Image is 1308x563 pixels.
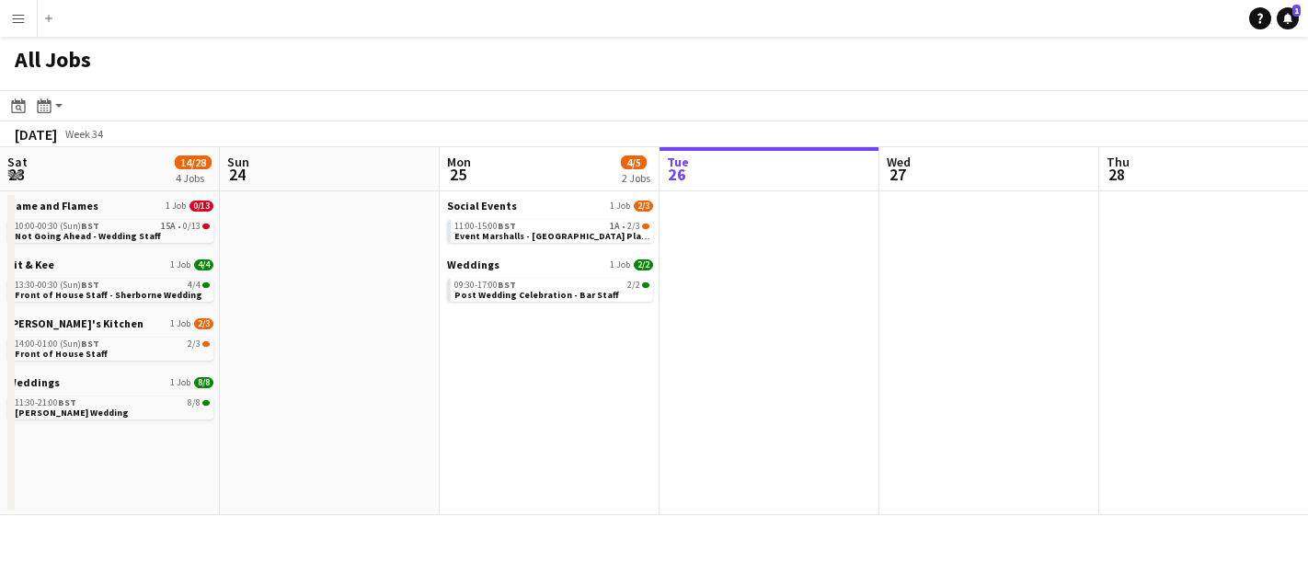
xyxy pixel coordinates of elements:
[447,258,653,305] div: Weddings1 Job2/209:30-17:00BST2/2Post Wedding Celebration - Bar Staff
[15,222,99,231] span: 10:00-00:30 (Sun)
[1277,7,1299,29] a: 1
[634,201,653,212] span: 2/3
[7,199,213,213] a: Game and Flames1 Job0/13
[7,258,213,316] div: Kit & Kee1 Job4/413:30-00:30 (Sun)BST4/4Front of House Staff - Sherborne Wedding
[447,199,517,213] span: Social Events
[447,199,653,258] div: Social Events1 Job2/311:00-15:00BST1A•2/3Event Marshalls - [GEOGRAPHIC_DATA] Plane Pull
[498,279,516,291] span: BST
[642,224,649,229] span: 2/3
[7,199,213,258] div: Game and Flames1 Job0/1310:00-00:30 (Sun)BST15A•0/13Not Going Ahead - Wedding Staff
[7,375,60,389] span: Weddings
[175,155,212,169] span: 14/28
[15,230,161,242] span: Not Going Ahead - Wedding Staff
[447,154,471,170] span: Mon
[622,171,650,185] div: 2 Jobs
[447,258,499,271] span: Weddings
[61,127,107,141] span: Week 34
[170,377,190,388] span: 1 Job
[5,164,28,185] span: 23
[188,339,201,349] span: 2/3
[1107,154,1130,170] span: Thu
[15,339,99,349] span: 14:00-01:00 (Sun)
[627,222,640,231] span: 2/3
[1104,164,1130,185] span: 28
[667,154,689,170] span: Tue
[454,289,619,301] span: Post Wedding Celebration - Bar Staff
[610,201,630,212] span: 1 Job
[81,338,99,350] span: BST
[15,281,99,290] span: 13:30-00:30 (Sun)
[454,220,649,241] a: 11:00-15:00BST1A•2/3Event Marshalls - [GEOGRAPHIC_DATA] Plane Pull
[202,282,210,288] span: 4/4
[202,400,210,406] span: 8/8
[7,375,213,423] div: Weddings1 Job8/811:30-21:00BST8/8[PERSON_NAME] Wedding
[176,171,211,185] div: 4 Jobs
[7,375,213,389] a: Weddings1 Job8/8
[610,259,630,270] span: 1 Job
[15,279,210,300] a: 13:30-00:30 (Sun)BST4/4Front of House Staff - Sherborne Wedding
[447,199,653,213] a: Social Events1 Job2/3
[627,281,640,290] span: 2/2
[447,258,653,271] a: Weddings1 Job2/2
[15,407,129,419] span: Rachael Annetts Wedding
[58,396,76,408] span: BST
[634,259,653,270] span: 2/2
[884,164,911,185] span: 27
[224,164,249,185] span: 24
[81,279,99,291] span: BST
[166,201,186,212] span: 1 Job
[454,222,649,231] div: •
[7,316,213,330] a: [PERSON_NAME]'s Kitchen1 Job2/3
[15,220,210,241] a: 10:00-00:30 (Sun)BST15A•0/13Not Going Ahead - Wedding Staff
[498,220,516,232] span: BST
[454,281,516,290] span: 09:30-17:00
[15,396,210,418] a: 11:30-21:00BST8/8[PERSON_NAME] Wedding
[664,164,689,185] span: 26
[202,341,210,347] span: 2/3
[189,201,213,212] span: 0/13
[454,222,516,231] span: 11:00-15:00
[81,220,99,232] span: BST
[15,222,210,231] div: •
[7,258,213,271] a: Kit & Kee1 Job4/4
[454,279,649,300] a: 09:30-17:00BST2/2Post Wedding Celebration - Bar Staff
[188,281,201,290] span: 4/4
[642,282,649,288] span: 2/2
[188,398,201,408] span: 8/8
[227,154,249,170] span: Sun
[183,222,201,231] span: 0/13
[7,258,54,271] span: Kit & Kee
[15,398,76,408] span: 11:30-21:00
[7,316,143,330] span: Sam's Kitchen
[887,154,911,170] span: Wed
[194,259,213,270] span: 4/4
[7,154,28,170] span: Sat
[15,289,202,301] span: Front of House Staff - Sherborne Wedding
[15,348,108,360] span: Front of House Staff
[170,318,190,329] span: 1 Job
[7,199,98,213] span: Game and Flames
[194,377,213,388] span: 8/8
[170,259,190,270] span: 1 Job
[621,155,647,169] span: 4/5
[454,230,671,242] span: Event Marshalls - Dorset Plane Pull
[15,338,210,359] a: 14:00-01:00 (Sun)BST2/3Front of House Staff
[1292,5,1301,17] span: 1
[610,222,620,231] span: 1A
[7,316,213,375] div: [PERSON_NAME]'s Kitchen1 Job2/314:00-01:00 (Sun)BST2/3Front of House Staff
[161,222,176,231] span: 15A
[202,224,210,229] span: 0/13
[444,164,471,185] span: 25
[15,125,57,144] div: [DATE]
[194,318,213,329] span: 2/3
